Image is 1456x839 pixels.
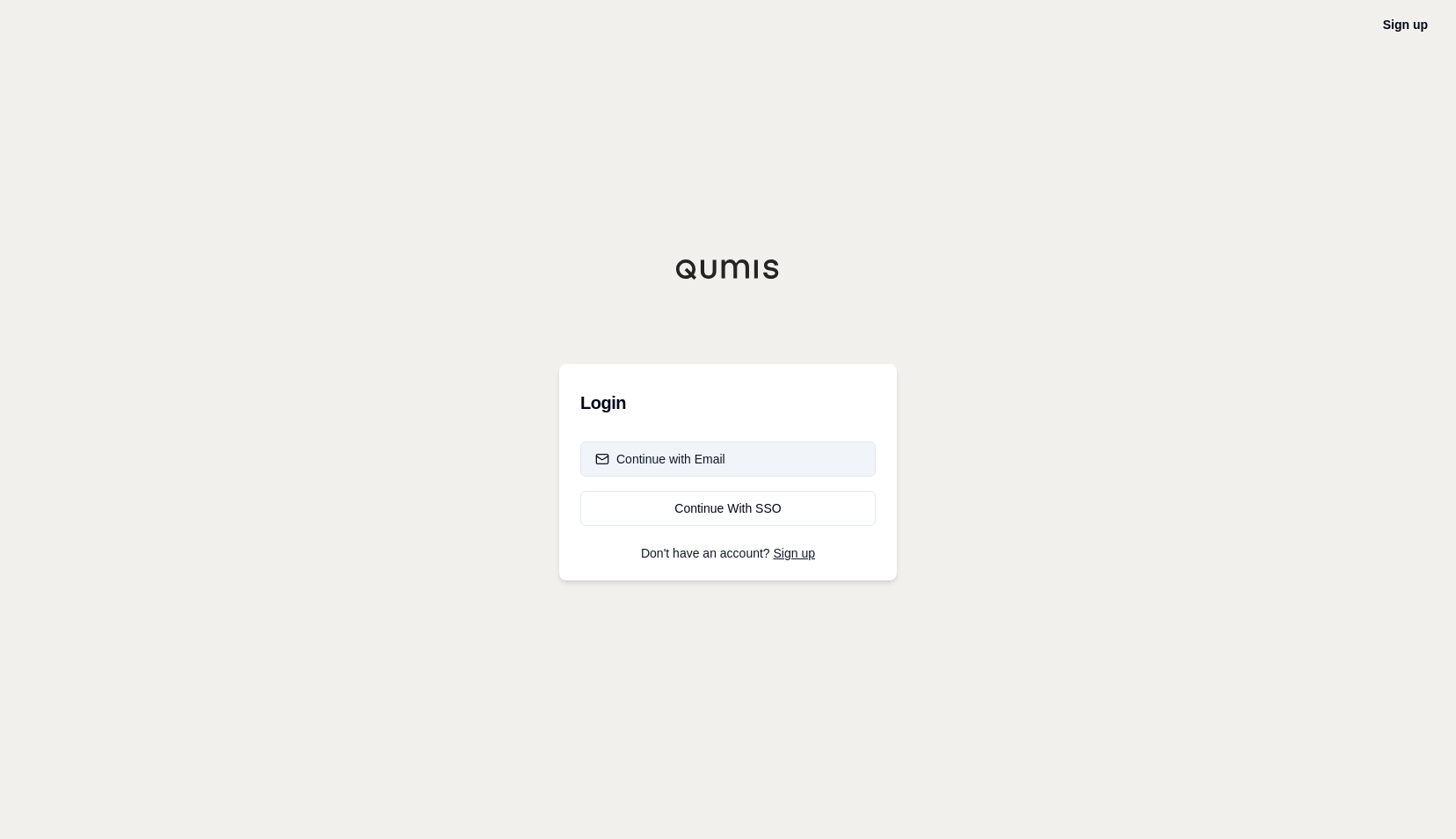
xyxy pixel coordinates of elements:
h3: Login [580,385,876,420]
button: Continue with Email [580,441,876,477]
img: Qumis [675,259,781,280]
a: Sign up [1383,18,1428,32]
div: Continue With SSO [595,500,861,517]
div: Continue with Email [595,450,725,468]
a: Continue With SSO [580,491,876,526]
p: Don't have an account? [580,547,876,559]
a: Sign up [774,546,815,560]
